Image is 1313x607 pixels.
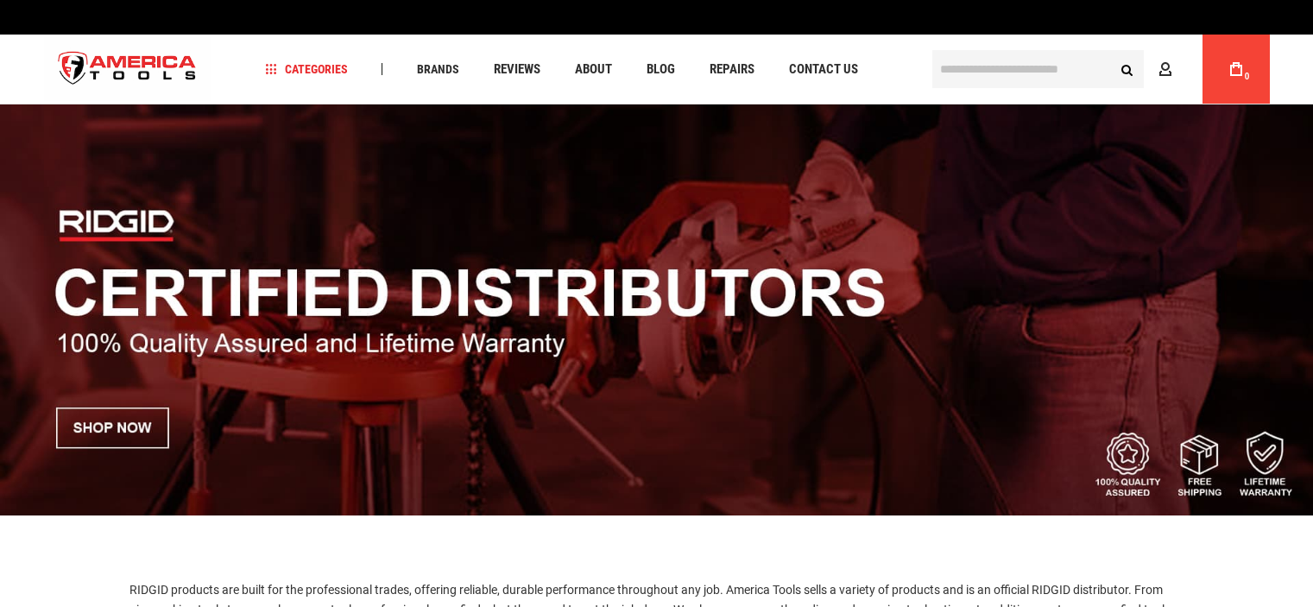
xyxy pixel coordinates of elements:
a: Reviews [486,58,548,81]
a: store logo [44,37,211,102]
a: Categories [257,58,356,81]
a: Blog [639,58,683,81]
span: Repairs [710,63,754,76]
span: Contact Us [789,63,858,76]
span: Reviews [494,63,540,76]
span: Blog [647,63,675,76]
a: About [567,58,620,81]
span: Brands [417,63,459,75]
span: 0 [1245,72,1250,81]
a: Contact Us [781,58,866,81]
a: Repairs [702,58,762,81]
a: 0 [1220,35,1253,104]
button: Search [1111,53,1144,85]
span: Categories [265,63,348,75]
a: Brands [409,58,467,81]
span: About [575,63,612,76]
img: America Tools [44,37,211,102]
